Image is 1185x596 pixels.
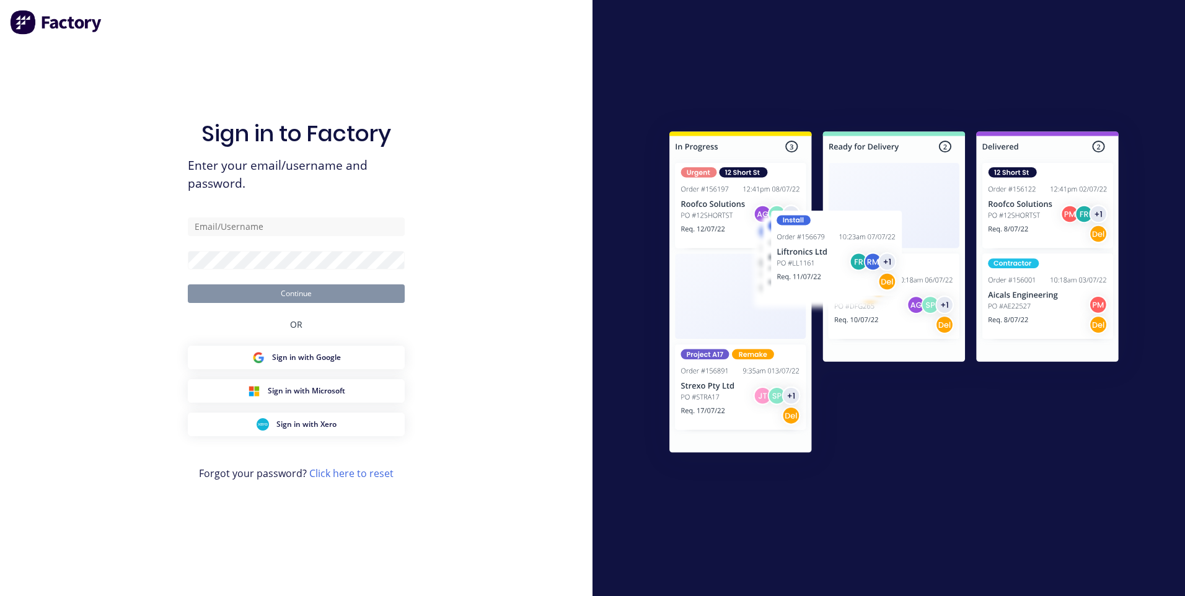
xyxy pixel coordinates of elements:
button: Continue [188,284,405,303]
a: Click here to reset [309,467,394,480]
input: Email/Username [188,217,405,236]
button: Microsoft Sign inSign in with Microsoft [188,379,405,403]
span: Forgot your password? [199,466,394,481]
img: Microsoft Sign in [248,385,260,397]
img: Sign in [642,107,1146,482]
span: Sign in with Microsoft [268,385,345,397]
img: Google Sign in [252,351,265,364]
h1: Sign in to Factory [201,120,391,147]
img: Xero Sign in [257,418,269,431]
span: Sign in with Google [272,352,341,363]
span: Enter your email/username and password. [188,157,405,193]
button: Xero Sign inSign in with Xero [188,413,405,436]
div: OR [290,303,302,346]
span: Sign in with Xero [276,419,337,430]
button: Google Sign inSign in with Google [188,346,405,369]
img: Factory [10,10,103,35]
